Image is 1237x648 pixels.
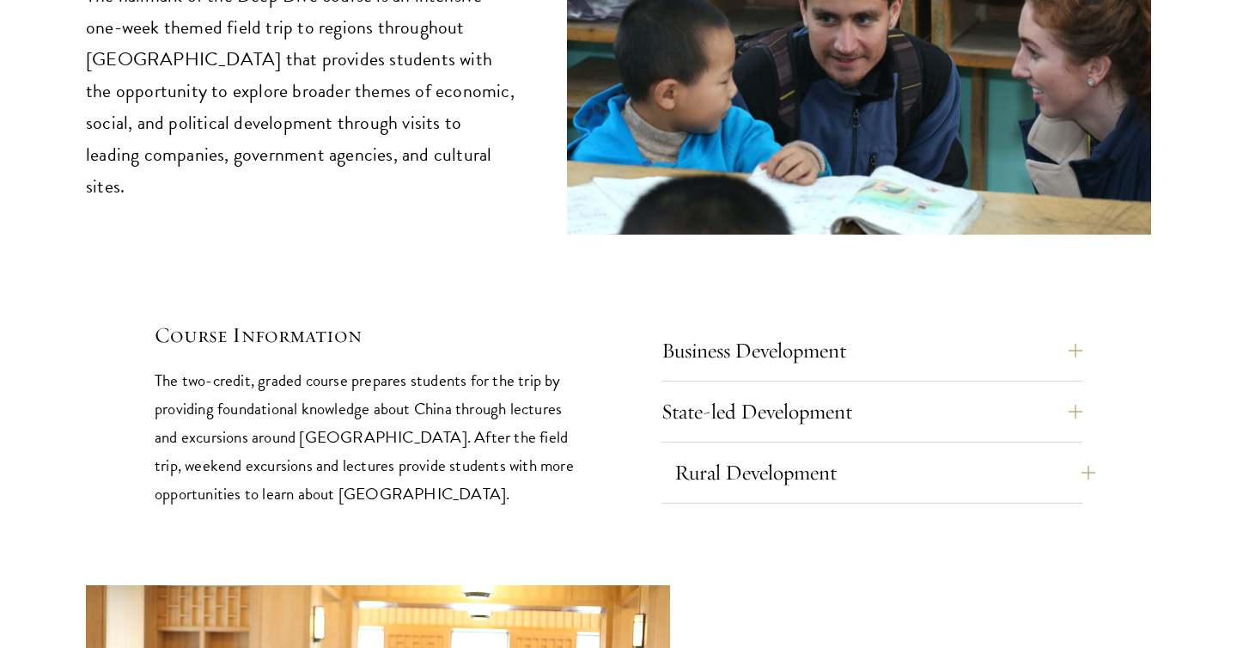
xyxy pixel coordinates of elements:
[661,391,1082,432] button: State-led Development
[661,330,1082,371] button: Business Development
[155,321,576,350] h5: Course Information
[674,452,1095,493] button: Rural Development
[155,366,576,508] p: The two-credit, graded course prepares students for the trip by providing foundational knowledge ...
